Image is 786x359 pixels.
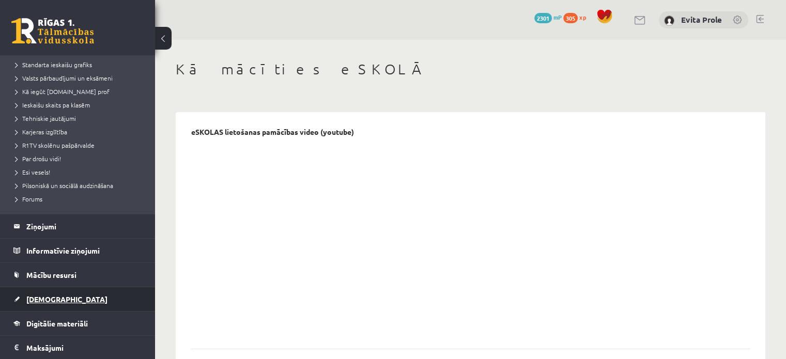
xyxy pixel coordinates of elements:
[16,73,145,83] a: Valsts pārbaudījumi un eksāmeni
[553,13,562,21] span: mP
[16,181,113,190] span: Pilsoniskā un sociālā audzināšana
[16,100,145,110] a: Ieskaišu skaits pa klasēm
[16,128,67,136] span: Karjeras izglītība
[16,101,90,109] span: Ieskaišu skaits pa klasēm
[26,214,142,238] legend: Ziņojumi
[16,154,61,163] span: Par drošu vidi!
[681,14,722,25] a: Evita Prole
[534,13,562,21] a: 2301 mP
[26,294,107,304] span: [DEMOGRAPHIC_DATA]
[16,167,145,177] a: Esi vesels!
[16,181,145,190] a: Pilsoniskā un sociālā audzināšana
[13,214,142,238] a: Ziņojumi
[563,13,591,21] a: 305 xp
[563,13,578,23] span: 305
[16,74,113,82] span: Valsts pārbaudījumi un eksāmeni
[13,287,142,311] a: [DEMOGRAPHIC_DATA]
[16,60,145,69] a: Standarta ieskaišu grafiks
[16,195,42,203] span: Forums
[11,18,94,44] a: Rīgas 1. Tālmācības vidusskola
[26,319,88,328] span: Digitālie materiāli
[13,311,142,335] a: Digitālie materiāli
[26,239,142,262] legend: Informatīvie ziņojumi
[664,15,674,26] img: Evita Prole
[13,239,142,262] a: Informatīvie ziņojumi
[16,141,95,149] span: R1TV skolēnu pašpārvalde
[191,128,354,136] p: eSKOLAS lietošanas pamācības video (youtube)
[16,141,145,150] a: R1TV skolēnu pašpārvalde
[16,60,92,69] span: Standarta ieskaišu grafiks
[16,194,145,204] a: Forums
[579,13,586,21] span: xp
[176,60,765,78] h1: Kā mācīties eSKOLĀ
[534,13,552,23] span: 2301
[26,270,76,279] span: Mācību resursi
[16,168,50,176] span: Esi vesels!
[16,127,145,136] a: Karjeras izglītība
[16,114,76,122] span: Tehniskie jautājumi
[13,263,142,287] a: Mācību resursi
[16,114,145,123] a: Tehniskie jautājumi
[16,87,110,96] span: Kā iegūt [DOMAIN_NAME] prof
[16,154,145,163] a: Par drošu vidi!
[16,87,145,96] a: Kā iegūt [DOMAIN_NAME] prof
